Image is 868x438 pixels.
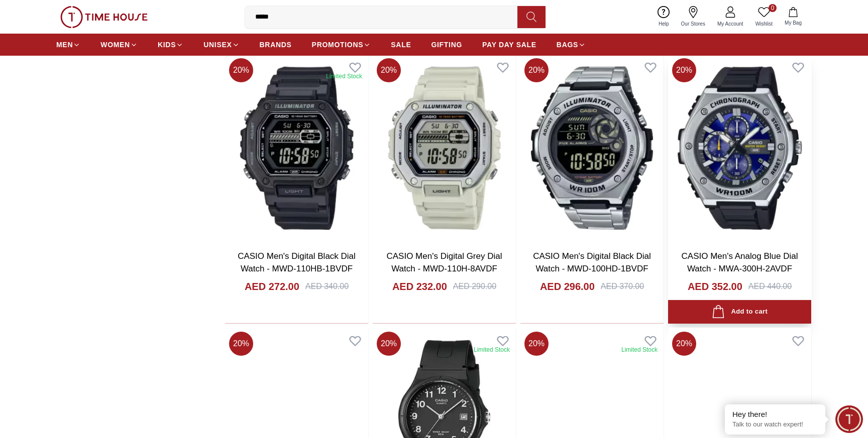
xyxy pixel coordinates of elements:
a: Help [653,4,675,30]
a: CASIO Men's Digital Black Dial Watch - MWD-110HB-1BVDF [238,251,356,274]
a: UNISEX [203,36,239,54]
div: Limited Stock [474,346,510,354]
span: KIDS [158,40,176,50]
a: KIDS [158,36,183,54]
a: 0Wishlist [749,4,779,30]
span: 20 % [229,332,253,356]
span: Help [655,20,673,28]
img: ... [60,6,148,28]
span: 20 % [672,58,696,82]
span: My Account [713,20,747,28]
span: BRANDS [260,40,292,50]
a: BRANDS [260,36,292,54]
a: CASIO Men's Analog Blue Dial Watch - MWA-300H-2AVDF [682,251,798,274]
a: PAY DAY SALE [482,36,536,54]
div: AED 340.00 [305,280,349,293]
img: CASIO Men's Analog Blue Dial Watch - MWA-300H-2AVDF [668,54,811,242]
img: CASIO Men's Digital Grey Dial Watch - MWD-110H-8AVDF [373,54,516,242]
span: Our Stores [677,20,709,28]
span: 20 % [377,332,401,356]
h4: AED 272.00 [245,279,299,294]
span: 20 % [524,332,549,356]
div: Add to cart [712,305,768,319]
span: My Bag [781,19,806,27]
span: PROMOTIONS [312,40,364,50]
a: GIFTING [431,36,462,54]
a: PROMOTIONS [312,36,371,54]
span: 0 [769,4,777,12]
a: CASIO Men's Digital Black Dial Watch - MWD-100HD-1BVDF [533,251,651,274]
div: Hey there! [732,409,818,419]
span: 20 % [672,332,696,356]
div: Limited Stock [621,346,658,354]
a: Our Stores [675,4,711,30]
div: Chat Widget [835,405,863,433]
span: PAY DAY SALE [482,40,536,50]
span: 20 % [377,58,401,82]
button: Add to cart [668,300,811,324]
img: CASIO Men's Digital Black Dial Watch - MWD-110HB-1BVDF [225,54,368,242]
img: CASIO Men's Digital Black Dial Watch - MWD-100HD-1BVDF [520,54,664,242]
span: SALE [391,40,411,50]
div: AED 440.00 [748,280,792,293]
span: 20 % [229,58,253,82]
a: SALE [391,36,411,54]
span: UNISEX [203,40,232,50]
span: Wishlist [751,20,777,28]
span: MEN [56,40,73,50]
div: AED 370.00 [601,280,644,293]
a: CASIO Men's Digital Grey Dial Watch - MWD-110H-8AVDF [387,251,502,274]
span: 20 % [524,58,549,82]
p: Talk to our watch expert! [732,420,818,429]
a: WOMEN [100,36,138,54]
div: AED 290.00 [453,280,496,293]
h4: AED 296.00 [540,279,595,294]
div: Limited Stock [326,72,362,80]
span: BAGS [557,40,578,50]
span: WOMEN [100,40,130,50]
a: MEN [56,36,80,54]
span: GIFTING [431,40,462,50]
button: My Bag [779,5,808,29]
a: BAGS [557,36,586,54]
h4: AED 232.00 [392,279,447,294]
h4: AED 352.00 [688,279,742,294]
